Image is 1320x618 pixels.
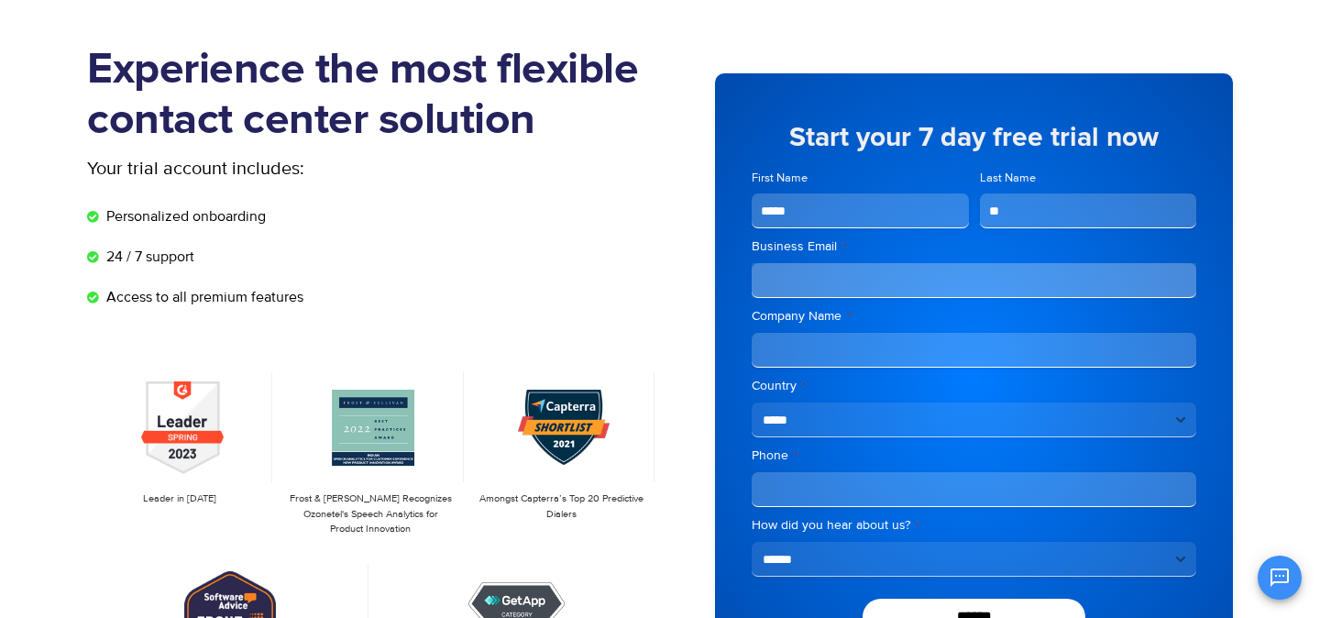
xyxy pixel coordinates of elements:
[752,237,1196,256] label: Business Email
[752,307,1196,326] label: Company Name
[87,155,522,182] p: Your trial account includes:
[980,170,1197,187] label: Last Name
[87,45,660,146] h1: Experience the most flexible contact center solution
[102,205,266,227] span: Personalized onboarding
[752,170,969,187] label: First Name
[102,246,194,268] span: 24 / 7 support
[1258,556,1302,600] button: Open chat
[478,491,645,522] p: Amongst Capterra’s Top 20 Predictive Dialers
[96,491,263,507] p: Leader in [DATE]
[752,377,1196,395] label: Country
[752,447,1196,465] label: Phone
[752,124,1196,151] h5: Start your 7 day free trial now
[102,286,303,308] span: Access to all premium features
[752,516,1196,535] label: How did you hear about us?
[287,491,454,537] p: Frost & [PERSON_NAME] Recognizes Ozonetel's Speech Analytics for Product Innovation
